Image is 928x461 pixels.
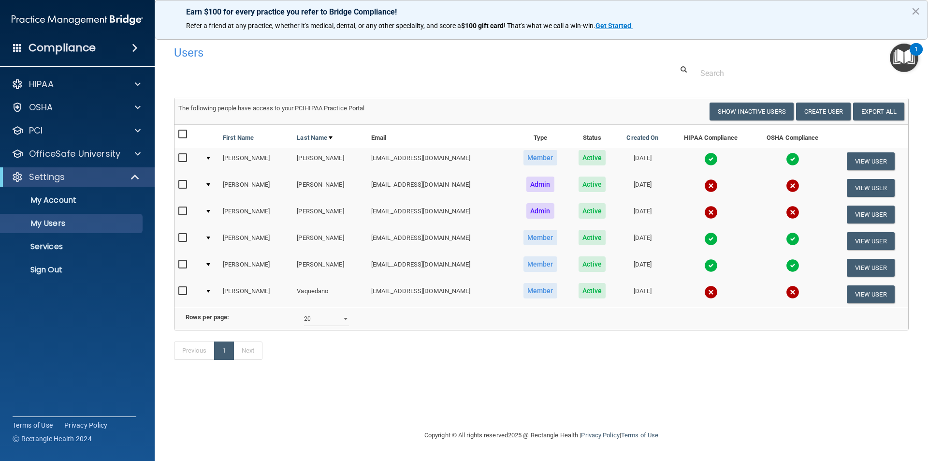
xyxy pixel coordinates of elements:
[293,281,367,307] td: Vaquedano
[595,22,633,30] a: Get Started
[626,132,658,144] a: Created On
[29,41,96,55] h4: Compliance
[847,259,895,277] button: View User
[293,175,367,201] td: [PERSON_NAME]
[669,125,752,148] th: HIPAA Compliance
[219,281,293,307] td: [PERSON_NAME]
[219,201,293,228] td: [PERSON_NAME]
[12,10,143,30] img: PMB logo
[29,171,65,183] p: Settings
[911,3,920,19] button: Close
[595,22,631,30] strong: Get Started
[579,177,606,192] span: Active
[367,228,512,254] td: [EMAIL_ADDRESS][DOMAIN_NAME]
[13,420,53,430] a: Terms of Use
[367,281,512,307] td: [EMAIL_ADDRESS][DOMAIN_NAME]
[29,78,54,90] p: HIPAA
[704,259,718,272] img: tick.e7d51cea.svg
[223,132,254,144] a: First Name
[786,152,799,166] img: tick.e7d51cea.svg
[786,206,799,219] img: cross.ca9f0e7f.svg
[568,125,616,148] th: Status
[367,125,512,148] th: Email
[293,254,367,281] td: [PERSON_NAME]
[847,206,895,223] button: View User
[581,431,619,439] a: Privacy Policy
[704,179,718,193] img: cross.ca9f0e7f.svg
[786,232,799,246] img: tick.e7d51cea.svg
[29,125,43,136] p: PCI
[914,49,918,62] div: 1
[700,64,901,82] input: Search
[704,206,718,219] img: cross.ca9f0e7f.svg
[219,254,293,281] td: [PERSON_NAME]
[616,254,669,281] td: [DATE]
[786,179,799,193] img: cross.ca9f0e7f.svg
[12,171,140,183] a: Settings
[526,203,554,219] span: Admin
[29,148,120,160] p: OfficeSafe University
[704,285,718,299] img: cross.ca9f0e7f.svg
[704,232,718,246] img: tick.e7d51cea.svg
[523,256,557,272] span: Member
[12,125,141,136] a: PCI
[616,228,669,254] td: [DATE]
[6,265,138,275] p: Sign Out
[13,434,92,444] span: Ⓒ Rectangle Health 2024
[461,22,504,30] strong: $100 gift card
[616,281,669,307] td: [DATE]
[710,103,794,120] button: Show Inactive Users
[890,44,918,72] button: Open Resource Center, 1 new notification
[579,256,606,272] span: Active
[523,230,557,245] span: Member
[504,22,595,30] span: ! That's what we call a win-win.
[297,132,333,144] a: Last Name
[219,148,293,175] td: [PERSON_NAME]
[752,125,833,148] th: OSHA Compliance
[186,7,897,16] p: Earn $100 for every practice you refer to Bridge Compliance!
[12,148,141,160] a: OfficeSafe University
[293,228,367,254] td: [PERSON_NAME]
[233,342,262,360] a: Next
[579,230,606,245] span: Active
[704,152,718,166] img: tick.e7d51cea.svg
[367,175,512,201] td: [EMAIL_ADDRESS][DOMAIN_NAME]
[786,285,799,299] img: cross.ca9f0e7f.svg
[6,219,138,228] p: My Users
[12,102,141,113] a: OSHA
[847,232,895,250] button: View User
[579,150,606,165] span: Active
[365,420,718,451] div: Copyright © All rights reserved 2025 @ Rectangle Health | |
[367,148,512,175] td: [EMAIL_ADDRESS][DOMAIN_NAME]
[178,104,365,112] span: The following people have access to your PCIHIPAA Practice Portal
[214,342,234,360] a: 1
[64,420,108,430] a: Privacy Policy
[796,103,851,120] button: Create User
[186,313,229,321] b: Rows per page:
[367,201,512,228] td: [EMAIL_ADDRESS][DOMAIN_NAME]
[853,103,904,120] a: Export All
[847,179,895,197] button: View User
[6,242,138,252] p: Services
[174,46,596,59] h4: Users
[621,431,658,439] a: Terms of Use
[579,203,606,219] span: Active
[526,177,554,192] span: Admin
[367,254,512,281] td: [EMAIL_ADDRESS][DOMAIN_NAME]
[6,195,138,205] p: My Account
[512,125,568,148] th: Type
[174,342,215,360] a: Previous
[579,283,606,298] span: Active
[219,228,293,254] td: [PERSON_NAME]
[786,259,799,272] img: tick.e7d51cea.svg
[186,22,461,30] span: Refer a friend at any practice, whether it's medical, dental, or any other speciality, and score a
[616,175,669,201] td: [DATE]
[29,102,53,113] p: OSHA
[523,283,557,298] span: Member
[523,150,557,165] span: Member
[293,148,367,175] td: [PERSON_NAME]
[616,148,669,175] td: [DATE]
[219,175,293,201] td: [PERSON_NAME]
[616,201,669,228] td: [DATE]
[847,285,895,303] button: View User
